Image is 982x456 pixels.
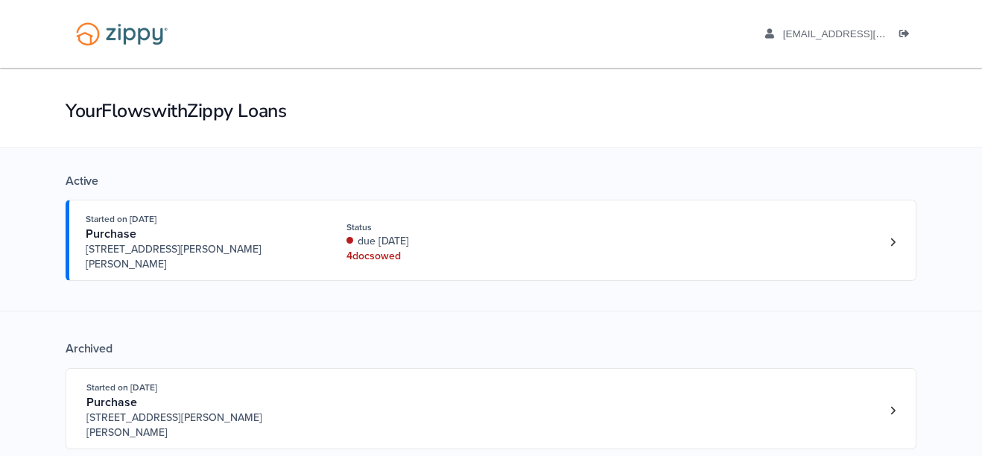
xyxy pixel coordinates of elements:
a: edit profile [765,28,954,43]
span: [STREET_ADDRESS][PERSON_NAME][PERSON_NAME] [86,411,314,440]
span: [STREET_ADDRESS][PERSON_NAME][PERSON_NAME] [86,242,313,272]
a: Open loan 3844698 [66,368,916,449]
span: andcook84@outlook.com [783,28,954,39]
h1: Your Flows with Zippy Loans [66,98,916,124]
span: Started on [DATE] [86,382,157,393]
div: Active [66,174,916,189]
div: Archived [66,341,916,356]
div: 4 doc s owed [346,249,545,264]
a: Open loan 4201219 [66,200,916,281]
img: Logo [66,15,177,53]
a: Loan number 4201219 [881,231,904,253]
div: due [DATE] [346,234,545,249]
a: Log out [899,28,916,43]
span: Purchase [86,227,136,241]
span: Purchase [86,395,137,410]
div: Status [346,221,545,234]
a: Loan number 3844698 [881,399,904,422]
span: Started on [DATE] [86,214,156,224]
